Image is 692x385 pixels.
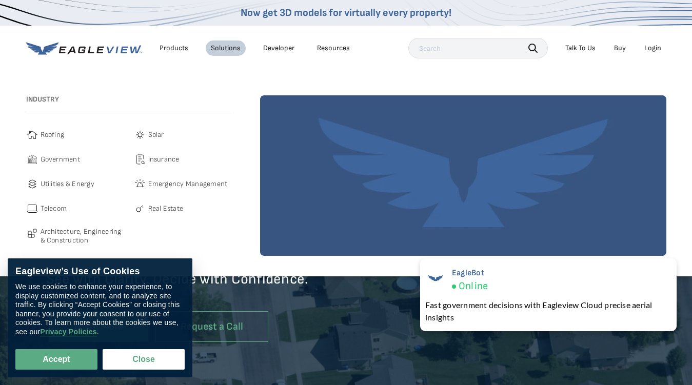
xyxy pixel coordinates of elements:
span: EagleBot [452,268,488,278]
img: solar-icon.svg [134,129,146,141]
img: insurance-icon.svg [134,153,146,166]
a: Solar [134,129,231,141]
h3: Industry [26,95,231,104]
img: emergency-icon.svg [134,178,146,190]
div: We use cookies to enhance your experience, to display customized content, and to analyze site tra... [15,282,185,336]
a: Emergency Management [134,178,231,190]
span: Online [459,280,488,293]
p: See with Clarity. Decide with Confidence. [46,270,346,303]
a: Developer [263,44,294,53]
a: Privacy Policies [40,328,96,336]
img: real-estate-icon.svg [134,202,146,215]
span: Real Estate [148,202,184,215]
a: Government [26,153,124,166]
span: Government [41,153,80,166]
a: Buy [614,44,626,53]
div: Login [644,44,661,53]
div: Products [160,44,188,53]
img: utilities-icon.svg [26,178,38,190]
img: roofing-icon.svg [26,129,38,141]
a: Telecom [26,202,124,215]
span: Emergency Management [148,178,228,190]
a: Utilities & Energy [26,178,124,190]
div: Eagleview’s Use of Cookies [15,266,185,277]
div: Solutions [211,44,241,53]
img: government-icon.svg [26,153,38,166]
span: Insurance [148,153,180,166]
img: telecom-icon.svg [26,202,38,215]
span: Roofing [41,129,65,141]
span: Telecom [41,202,67,215]
div: Resources [317,44,350,53]
a: Roofing [26,129,124,141]
div: Talk To Us [565,44,596,53]
a: Now get 3D models for virtually every property! [241,7,451,19]
span: Solar [148,129,164,141]
a: Real Estate [134,202,231,215]
a: Request a Call [155,311,268,342]
button: Accept [15,349,97,370]
a: Insurance [134,153,231,166]
button: Close [103,349,185,370]
a: Architecture, Engineering & Construction [26,227,124,245]
span: Utilities & Energy [41,178,94,190]
img: architecture-icon.svg [26,227,38,239]
input: Search [408,38,548,58]
span: Architecture, Engineering & Construction [41,227,124,245]
div: Fast government decisions with Eagleview Cloud precise aerial insights [425,299,671,323]
img: EagleBot [425,268,446,289]
img: solutions-default-image-1.webp [260,95,666,256]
